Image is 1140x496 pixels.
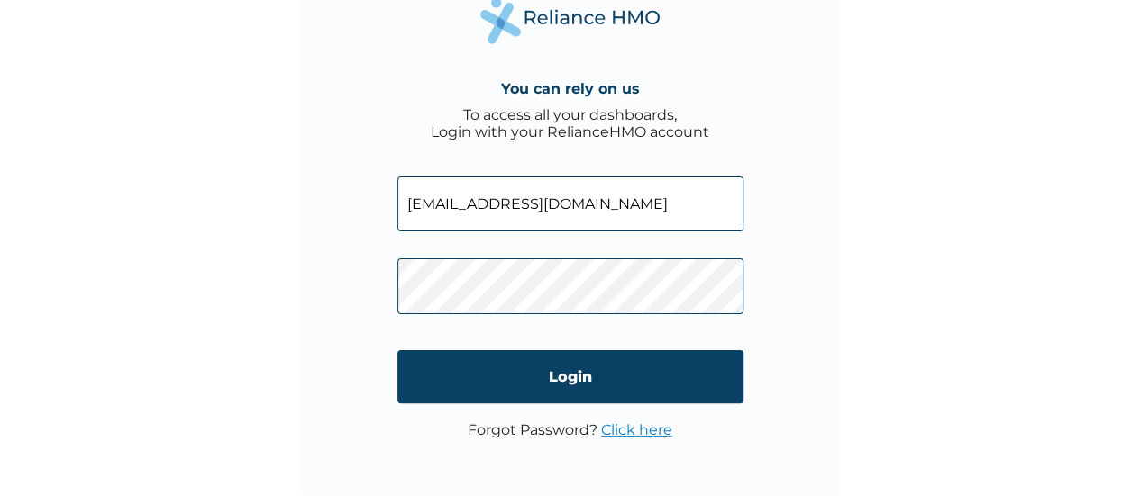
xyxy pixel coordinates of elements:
[501,80,640,97] h4: You can rely on us
[601,421,672,438] a: Click here
[397,350,743,403] input: Login
[397,176,743,231] input: Email address or HMO ID
[468,421,672,438] p: Forgot Password?
[431,106,709,140] div: To access all your dashboards, Login with your RelianceHMO account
